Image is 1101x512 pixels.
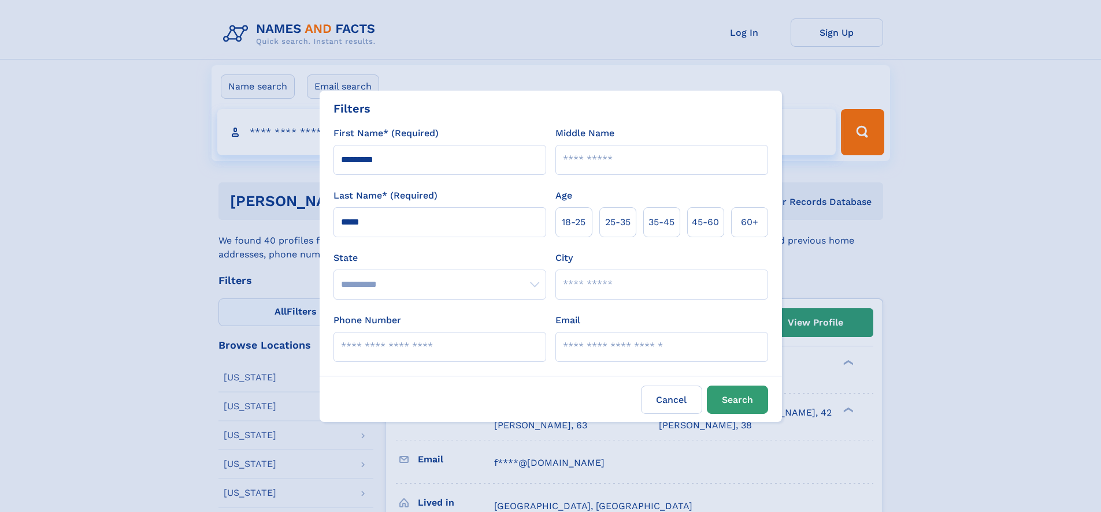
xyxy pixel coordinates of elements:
[333,251,546,265] label: State
[605,215,631,229] span: 25‑35
[555,251,573,265] label: City
[555,313,580,327] label: Email
[562,215,585,229] span: 18‑25
[741,215,758,229] span: 60+
[333,313,401,327] label: Phone Number
[648,215,674,229] span: 35‑45
[555,126,614,140] label: Middle Name
[707,386,768,414] button: Search
[692,215,719,229] span: 45‑60
[641,386,702,414] label: Cancel
[333,100,370,117] div: Filters
[333,189,438,203] label: Last Name* (Required)
[555,189,572,203] label: Age
[333,126,439,140] label: First Name* (Required)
